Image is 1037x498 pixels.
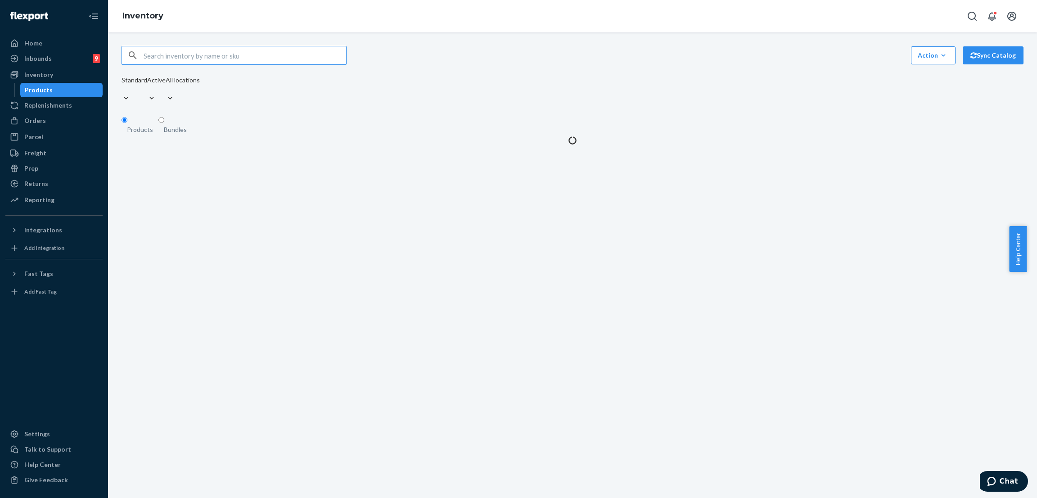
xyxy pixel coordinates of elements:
[980,471,1028,493] iframe: Opens a widget where you can chat to one of our agents
[5,457,103,472] a: Help Center
[147,76,166,85] div: Active
[127,125,153,134] div: Products
[24,226,62,235] div: Integrations
[85,7,103,25] button: Close Navigation
[911,46,956,64] button: Action
[10,12,48,21] img: Flexport logo
[24,116,46,125] div: Orders
[24,288,57,295] div: Add Fast Tag
[5,241,103,255] a: Add Integration
[166,85,167,94] input: All locations
[24,460,61,469] div: Help Center
[24,244,64,252] div: Add Integration
[122,76,147,85] div: Standard
[166,76,200,85] div: All locations
[158,117,164,123] input: Bundles
[24,149,46,158] div: Freight
[983,7,1001,25] button: Open notifications
[147,85,148,94] input: Active
[5,223,103,237] button: Integrations
[5,161,103,176] a: Prep
[5,267,103,281] button: Fast Tags
[24,430,50,439] div: Settings
[918,51,949,60] div: Action
[25,86,53,95] div: Products
[5,427,103,441] a: Settings
[24,179,48,188] div: Returns
[5,113,103,128] a: Orders
[5,68,103,82] a: Inventory
[5,98,103,113] a: Replenishments
[5,36,103,50] a: Home
[122,11,163,21] a: Inventory
[5,51,103,66] a: Inbounds9
[24,475,68,484] div: Give Feedback
[5,193,103,207] a: Reporting
[20,83,103,97] a: Products
[24,132,43,141] div: Parcel
[24,195,54,204] div: Reporting
[122,117,127,123] input: Products
[115,3,171,29] ol: breadcrumbs
[24,39,42,48] div: Home
[144,46,346,64] input: Search inventory by name or sku
[963,46,1023,64] button: Sync Catalog
[164,125,187,134] div: Bundles
[5,146,103,160] a: Freight
[24,70,53,79] div: Inventory
[5,442,103,457] button: Talk to Support
[1003,7,1021,25] button: Open account menu
[24,54,52,63] div: Inbounds
[5,473,103,487] button: Give Feedback
[93,54,100,63] div: 9
[5,177,103,191] a: Returns
[5,285,103,299] a: Add Fast Tag
[963,7,981,25] button: Open Search Box
[5,130,103,144] a: Parcel
[24,101,72,110] div: Replenishments
[24,269,53,278] div: Fast Tags
[24,164,38,173] div: Prep
[1009,226,1027,272] button: Help Center
[24,445,71,454] div: Talk to Support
